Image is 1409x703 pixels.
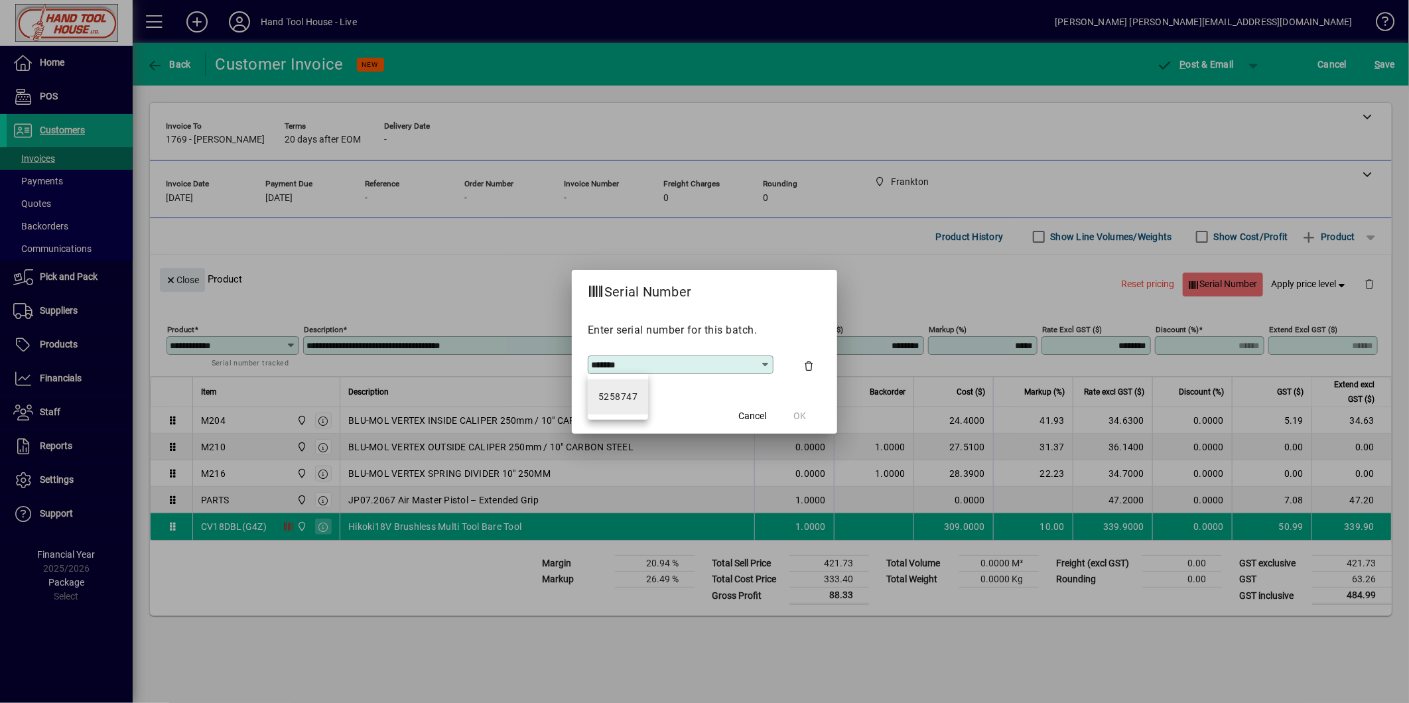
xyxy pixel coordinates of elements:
span: Cancel [738,409,766,423]
div: 5258747 [598,390,637,404]
h2: Serial Number [572,270,707,308]
mat-option: 5258747 [588,379,648,415]
button: Cancel [731,405,773,428]
p: Enter serial number for this batch. [588,322,821,338]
